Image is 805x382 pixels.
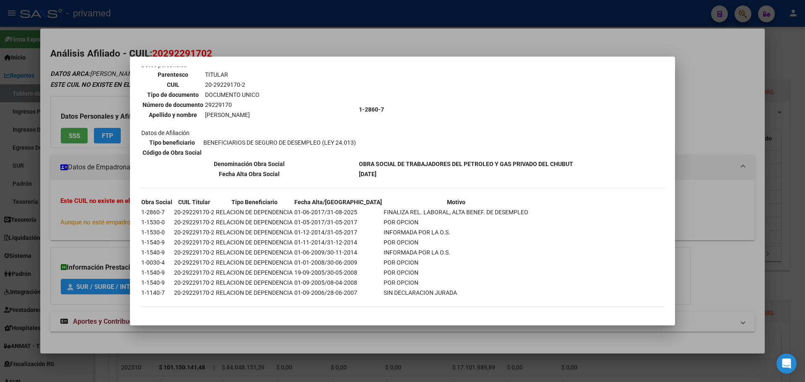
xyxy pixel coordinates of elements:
td: TITULAR [205,70,260,79]
td: BENEFICIARIOS DE SEGURO DE DESEMPLEO (LEY 24.013) [203,138,356,147]
td: 01-01-2008/30-06-2009 [294,258,382,267]
th: Parentesco [142,70,204,79]
td: Datos personales Datos de Afiliación [141,60,358,159]
td: DOCUMENTO UNICO [205,90,260,99]
td: RELACION DE DEPENDENCIA [216,278,293,287]
td: 20-29229170-2 [174,248,215,257]
th: CUIL [142,80,204,89]
th: Tipo Beneficiario [216,197,293,207]
th: Fecha Alta/[GEOGRAPHIC_DATA] [294,197,382,207]
td: RELACION DE DEPENDENCIA [216,268,293,277]
td: FINALIZA REL. LABORAL, ALTA BENEF. DE DESEMPLEO [383,208,529,217]
td: 1-1540-9 [141,248,173,257]
th: Tipo de documento [142,90,204,99]
td: SIN DECLARACION JURADA [383,288,529,297]
th: Fecha Alta Obra Social [141,169,358,179]
th: Apellido y nombre [142,110,204,120]
td: 1-1540-9 [141,268,173,277]
td: 29229170 [205,100,260,109]
td: 20-29229170-2 [174,228,215,237]
td: 20-29229170-2 [174,278,215,287]
td: 1-1140-7 [141,288,173,297]
td: 1-1530-0 [141,228,173,237]
td: RELACION DE DEPENDENCIA [216,218,293,227]
td: 19-09-2005/30-05-2008 [294,268,382,277]
td: 01-12-2014/31-05-2017 [294,228,382,237]
td: 1-2860-7 [141,208,173,217]
td: POR OPCION [383,218,529,227]
td: 20-29229170-2 [174,268,215,277]
div: Open Intercom Messenger [776,353,797,374]
td: 20-29229170-2 [205,80,260,89]
td: 1-1540-9 [141,238,173,247]
td: 01-05-2017/31-05-2017 [294,218,382,227]
b: OBRA SOCIAL DE TRABAJADORES DEL PETROLEO Y GAS PRIVADO DEL CHUBUT [359,161,573,167]
td: 20-29229170-2 [174,288,215,297]
td: [PERSON_NAME] [205,110,260,120]
td: 01-09-2005/08-04-2008 [294,278,382,287]
td: RELACION DE DEPENDENCIA [216,288,293,297]
td: INFORMADA POR LA O.S. [383,248,529,257]
td: 1-1530-0 [141,218,173,227]
td: 20-29229170-2 [174,208,215,217]
td: 01-06-2009/30-11-2014 [294,248,382,257]
td: RELACION DE DEPENDENCIA [216,248,293,257]
td: 20-29229170-2 [174,218,215,227]
th: CUIL Titular [174,197,215,207]
th: Denominación Obra Social [141,159,358,169]
td: POR OPCION [383,238,529,247]
td: INFORMADA POR LA O.S. [383,228,529,237]
td: 20-29229170-2 [174,238,215,247]
td: 20-29229170-2 [174,258,215,267]
td: RELACION DE DEPENDENCIA [216,238,293,247]
th: Obra Social [141,197,173,207]
td: 01-11-2014/31-12-2014 [294,238,382,247]
td: POR OPCION [383,258,529,267]
th: Código de Obra Social [142,148,202,157]
b: 1-2860-7 [359,106,384,113]
td: 01-09-2006/28-06-2007 [294,288,382,297]
b: [DATE] [359,171,377,177]
td: RELACION DE DEPENDENCIA [216,258,293,267]
td: POR OPCION [383,268,529,277]
td: 1-1540-9 [141,278,173,287]
td: 01-06-2017/31-08-2025 [294,208,382,217]
th: Motivo [383,197,529,207]
th: Número de documento [142,100,204,109]
td: 1-0030-4 [141,258,173,267]
td: POR OPCION [383,278,529,287]
td: RELACION DE DEPENDENCIA [216,228,293,237]
th: Tipo beneficiario [142,138,202,147]
td: RELACION DE DEPENDENCIA [216,208,293,217]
